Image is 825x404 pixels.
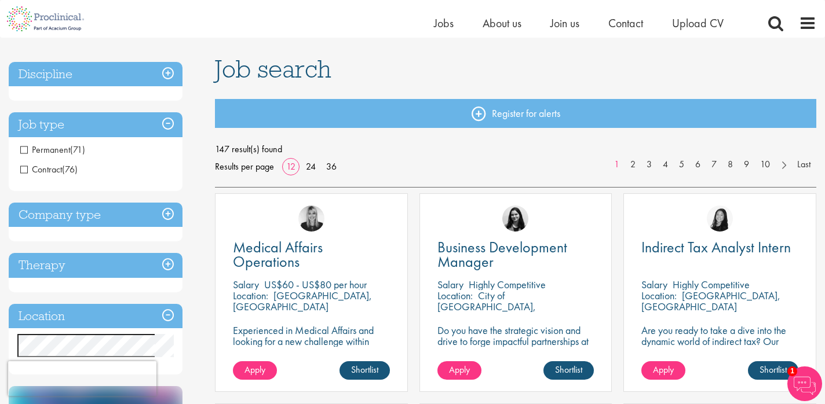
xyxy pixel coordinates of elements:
[787,366,822,401] img: Chatbot
[543,361,594,380] a: Shortlist
[9,253,182,278] h3: Therapy
[437,278,463,291] span: Salary
[233,289,372,313] p: [GEOGRAPHIC_DATA], [GEOGRAPHIC_DATA]
[673,278,750,291] p: Highly Competitive
[264,278,367,291] p: US$60 - US$80 per hour
[215,99,816,128] a: Register for alerts
[233,325,390,380] p: Experienced in Medical Affairs and looking for a new challenge within operations? Proclinical is ...
[233,240,390,269] a: Medical Affairs Operations
[233,237,323,271] span: Medical Affairs Operations
[787,366,797,376] span: 1
[302,160,320,172] a: 24
[437,240,594,269] a: Business Development Manager
[62,163,78,175] span: (76)
[437,289,473,302] span: Location:
[322,160,341,172] a: 36
[20,163,78,175] span: Contract
[689,158,706,171] a: 6
[657,158,674,171] a: 4
[340,361,390,380] a: Shortlist
[437,361,481,380] a: Apply
[233,289,268,302] span: Location:
[641,289,677,302] span: Location:
[9,304,182,329] h3: Location
[298,205,324,232] img: Janelle Jones
[233,361,277,380] a: Apply
[437,289,536,324] p: City of [GEOGRAPHIC_DATA], [GEOGRAPHIC_DATA]
[673,158,690,171] a: 5
[70,144,85,156] span: (71)
[550,16,579,31] a: Join us
[469,278,546,291] p: Highly Competitive
[641,237,791,257] span: Indirect Tax Analyst Intern
[641,278,667,291] span: Salary
[9,62,182,87] h3: Discipline
[502,205,528,232] img: Indre Stankeviciute
[722,158,739,171] a: 8
[641,361,685,380] a: Apply
[233,278,259,291] span: Salary
[8,361,156,396] iframe: reCAPTCHA
[437,237,567,271] span: Business Development Manager
[641,325,798,380] p: Are you ready to take a dive into the dynamic world of indirect tax? Our client is recruiting for...
[20,163,62,175] span: Contract
[608,16,643,31] a: Contact
[282,160,300,172] a: 12
[706,158,722,171] a: 7
[449,363,470,376] span: Apply
[483,16,521,31] a: About us
[707,205,733,232] img: Numhom Sudsok
[641,240,798,255] a: Indirect Tax Analyst Intern
[754,158,776,171] a: 10
[748,361,798,380] a: Shortlist
[653,363,674,376] span: Apply
[215,158,274,175] span: Results per page
[20,144,85,156] span: Permanent
[215,141,816,158] span: 147 result(s) found
[672,16,724,31] a: Upload CV
[434,16,454,31] a: Jobs
[9,203,182,227] h3: Company type
[641,289,780,313] p: [GEOGRAPHIC_DATA], [GEOGRAPHIC_DATA]
[791,158,816,171] a: Last
[625,158,641,171] a: 2
[215,53,331,85] span: Job search
[244,363,265,376] span: Apply
[608,158,625,171] a: 1
[738,158,755,171] a: 9
[641,158,658,171] a: 3
[437,325,594,391] p: Do you have the strategic vision and drive to forge impactful partnerships at the forefront of ph...
[20,144,70,156] span: Permanent
[9,112,182,137] h3: Job type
